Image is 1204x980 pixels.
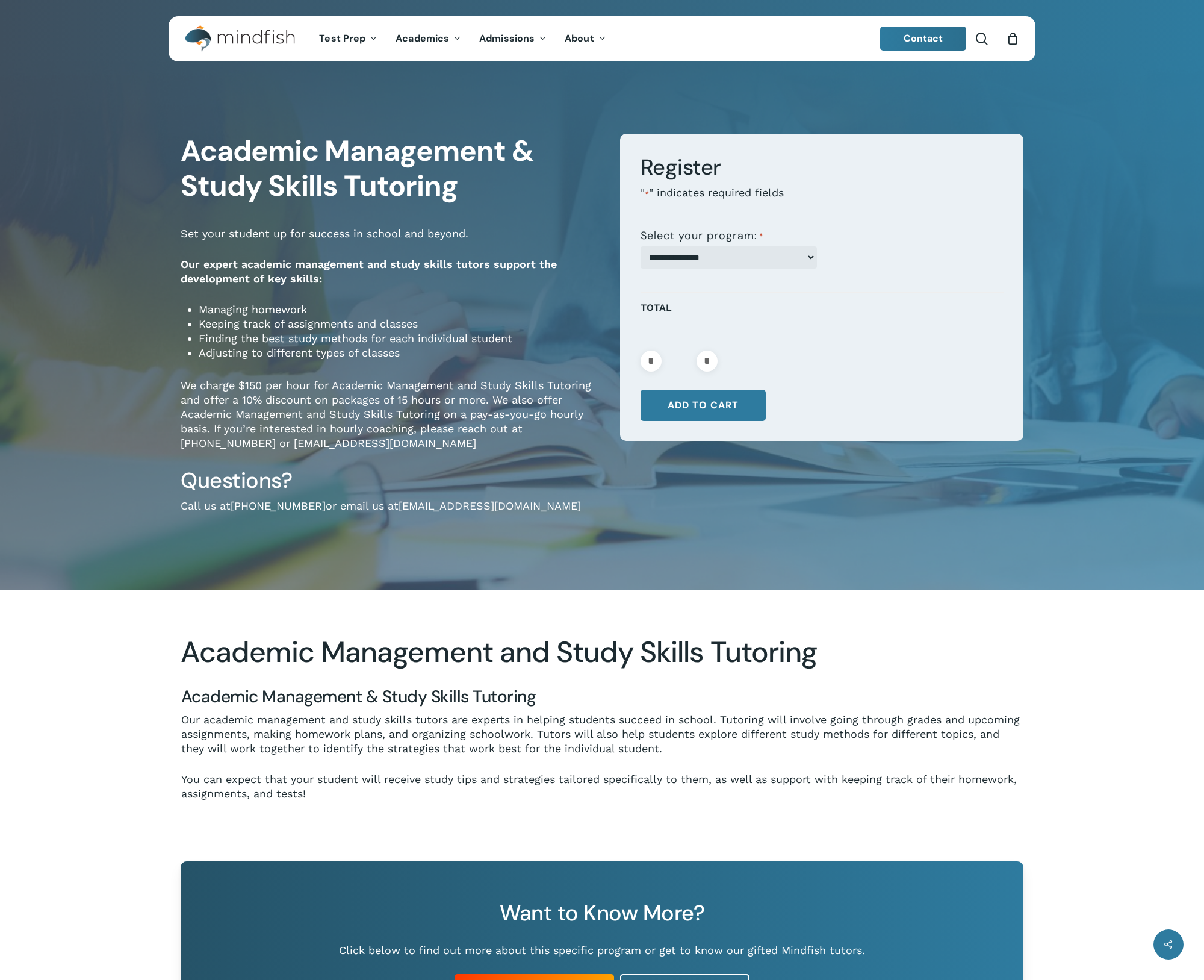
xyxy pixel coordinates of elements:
span: Test Prep [319,32,365,45]
p: Set your student up for success in school and beyond. [181,226,602,257]
p: Total [641,299,1004,329]
li: Finding the best study methods for each individual student [199,331,602,346]
span: Contact [904,32,943,45]
span: About [565,32,594,45]
h3: Want to Know More? [219,899,986,927]
strong: Our expert academic management and study skills tutors support the development of key skills: [181,258,557,285]
p: Call us at or email us at [181,499,602,529]
a: Test Prep [310,34,386,44]
p: You can expect that your student will receive study tips and strategies tailored specifically to ... [181,772,1023,801]
span: Admissions [479,32,535,45]
h1: Academic Management & Study Skills Tutoring [181,134,602,204]
h4: Academic Management & Study Skills Tutoring [181,686,1023,708]
a: Admissions [470,34,556,44]
li: Keeping track of assignments and classes [199,317,602,331]
a: [PHONE_NUMBER] [231,499,326,512]
h2: Academic Management and Study Skills Tutoring [181,635,1023,670]
p: We charge $150 per hour for Academic Management and Study Skills Tutoring and offer a 10% discoun... [181,378,602,467]
p: Click below to find out more about this specific program or get to know our gifted Mindfish tutors. [219,943,986,958]
a: [EMAIL_ADDRESS][DOMAIN_NAME] [399,499,581,512]
input: Product quantity [665,351,693,372]
a: Contact [880,27,967,51]
label: Select your program: [641,229,763,243]
nav: Main Menu [310,16,615,61]
p: " " indicates required fields [641,186,1004,217]
a: About [556,34,615,44]
span: Academics [396,32,449,45]
li: Adjusting to different types of classes [199,346,602,360]
a: Academics [386,34,470,44]
header: Main Menu [169,16,1035,61]
p: Our academic management and study skills tutors are experts in helping students succeed in school... [181,713,1023,772]
button: Add to cart [641,390,766,421]
h3: Register [641,154,1004,181]
h3: Questions? [181,467,602,495]
li: Managing homework [199,302,602,317]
